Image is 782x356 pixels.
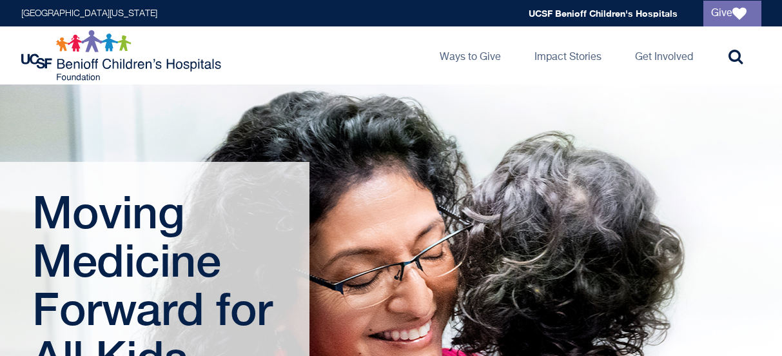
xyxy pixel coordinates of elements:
[529,8,678,19] a: UCSF Benioff Children's Hospitals
[524,26,612,84] a: Impact Stories
[21,9,157,18] a: [GEOGRAPHIC_DATA][US_STATE]
[703,1,761,26] a: Give
[21,30,224,81] img: Logo for UCSF Benioff Children's Hospitals Foundation
[429,26,511,84] a: Ways to Give
[625,26,703,84] a: Get Involved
